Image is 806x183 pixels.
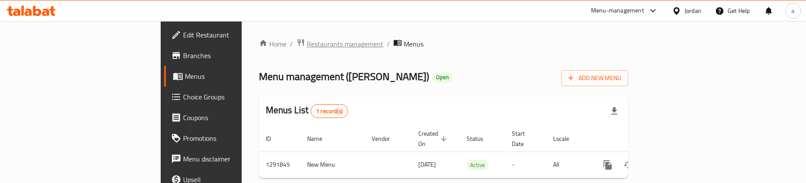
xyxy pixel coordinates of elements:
button: more [597,155,618,175]
span: Active [467,160,489,170]
span: Open [433,74,452,81]
a: Promotions [164,128,295,149]
div: Export file [604,101,625,121]
div: Total records count [311,104,348,118]
span: Vendor [372,133,401,144]
span: Menus [185,71,288,81]
a: Branches [164,45,295,66]
button: Change Status [618,155,639,175]
span: Menu management ( [PERSON_NAME] ) [259,67,429,86]
a: Edit Restaurant [164,25,295,45]
h2: Menus List [266,104,348,118]
td: New Menu [300,152,365,178]
a: Coupons [164,107,295,128]
span: Edit Restaurant [183,30,288,40]
li: / [387,39,390,49]
span: Restaurants management [307,39,383,49]
button: Add New Menu [561,70,628,86]
a: Menus [164,66,295,87]
div: Menu-management [591,6,644,16]
td: All [546,152,591,178]
span: Status [467,133,495,144]
td: - [505,152,546,178]
span: Menu disclaimer [183,154,288,164]
table: enhanced table [259,126,687,178]
th: Actions [591,126,687,152]
span: Promotions [183,133,288,143]
a: Menu disclaimer [164,149,295,169]
a: Restaurants management [296,38,383,50]
div: Jordan [685,6,701,16]
span: Created On [418,128,449,149]
span: a [791,6,794,16]
span: Name [307,133,333,144]
span: Branches [183,50,288,61]
span: Coupons [183,112,288,123]
span: [DATE] [418,159,436,170]
span: ID [266,133,282,144]
span: Add New Menu [568,73,621,84]
nav: breadcrumb [259,38,628,50]
a: Choice Groups [164,87,295,107]
span: Start Date [512,128,536,149]
span: Choice Groups [183,92,288,102]
span: Menus [404,39,423,49]
span: 1 record(s) [311,107,348,115]
div: Open [433,72,452,83]
span: Locale [553,133,580,144]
